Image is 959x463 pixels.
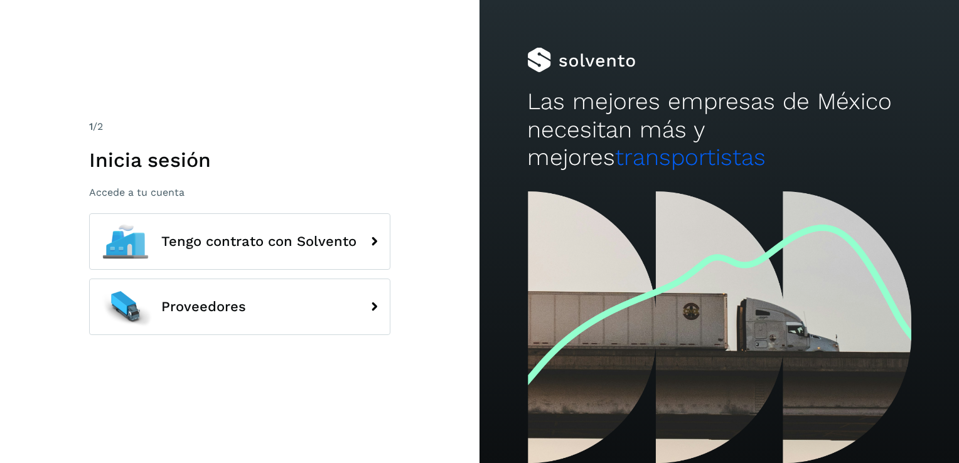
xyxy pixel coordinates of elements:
span: 1 [89,120,93,132]
button: Tengo contrato con Solvento [89,213,390,270]
button: Proveedores [89,279,390,335]
span: transportistas [615,144,766,171]
div: /2 [89,119,390,134]
h2: Las mejores empresas de México necesitan más y mejores [527,88,911,171]
span: Tengo contrato con Solvento [161,234,356,249]
span: Proveedores [161,299,246,314]
h1: Inicia sesión [89,148,390,172]
p: Accede a tu cuenta [89,186,390,198]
